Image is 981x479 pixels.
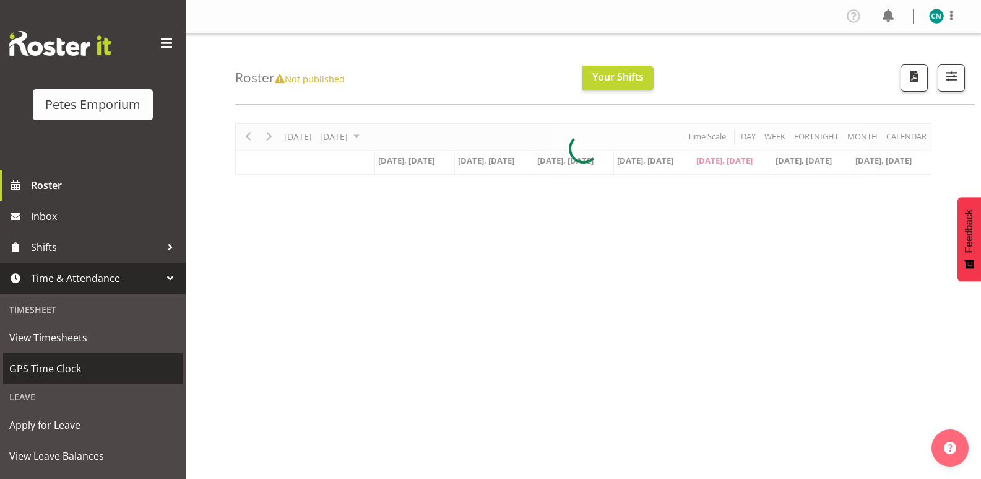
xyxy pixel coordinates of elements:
[235,71,345,85] h4: Roster
[31,269,161,288] span: Time & Attendance
[9,31,111,56] img: Rosterit website logo
[901,64,928,92] button: Download a PDF of the roster according to the set date range.
[9,328,176,347] span: View Timesheets
[964,209,975,253] span: Feedback
[957,197,981,281] button: Feedback - Show survey
[582,66,654,90] button: Your Shifts
[45,95,140,114] div: Petes Emporium
[3,322,183,353] a: View Timesheets
[9,447,176,465] span: View Leave Balances
[938,64,965,92] button: Filter Shifts
[275,73,345,85] span: Not published
[3,384,183,410] div: Leave
[3,297,183,322] div: Timesheet
[31,176,179,195] span: Roster
[31,238,161,257] span: Shifts
[944,442,956,454] img: help-xxl-2.png
[929,9,944,24] img: christine-neville11214.jpg
[31,207,179,226] span: Inbox
[9,416,176,434] span: Apply for Leave
[3,441,183,472] a: View Leave Balances
[592,70,644,84] span: Your Shifts
[3,410,183,441] a: Apply for Leave
[9,359,176,378] span: GPS Time Clock
[3,353,183,384] a: GPS Time Clock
